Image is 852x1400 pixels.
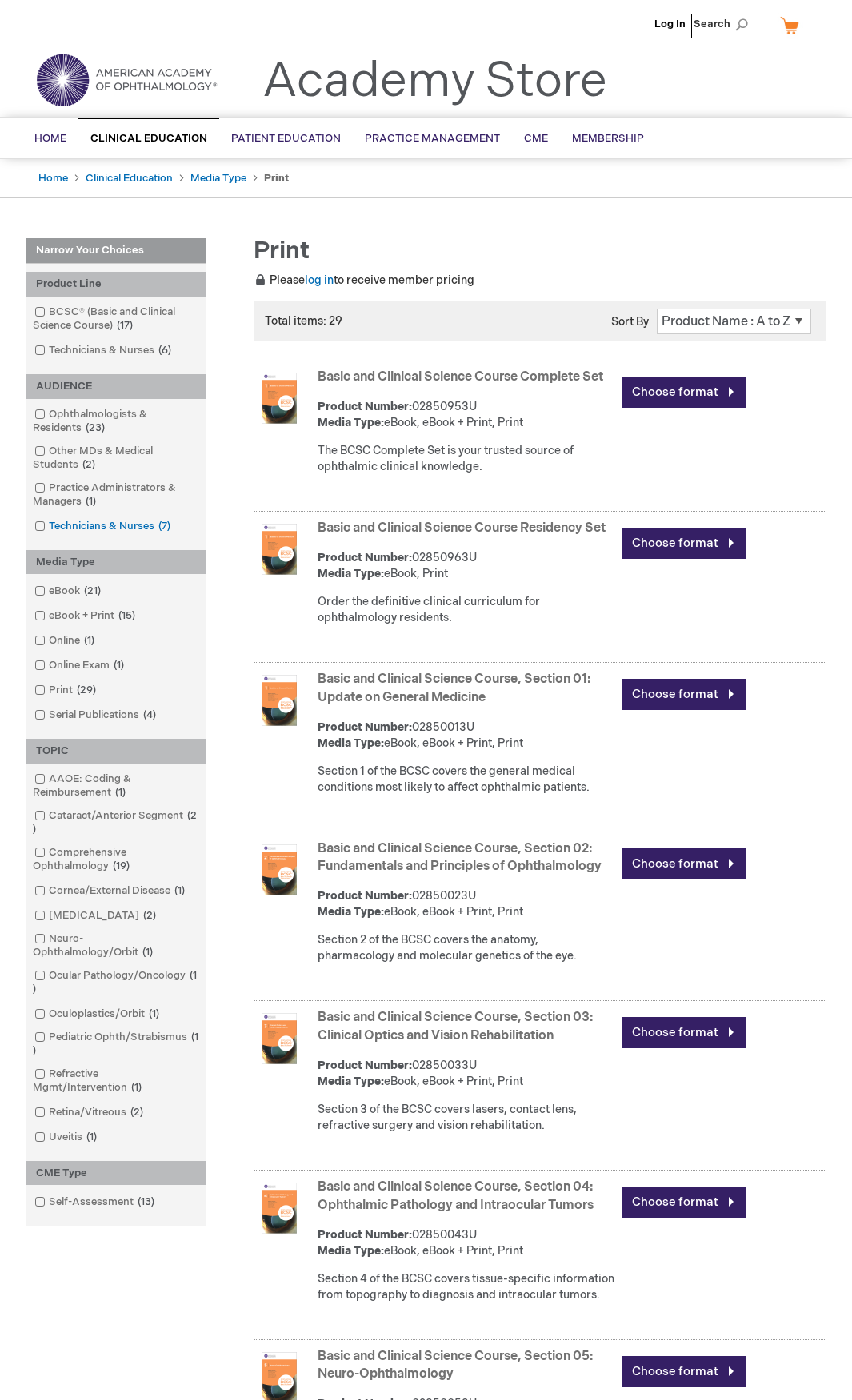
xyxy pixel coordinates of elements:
[30,845,202,874] a: Comprehensive Ophthalmology19
[318,399,614,431] div: 02850953U eBook, eBook + Print, Print
[318,1075,384,1088] strong: Media Type:
[127,1081,146,1094] span: 1
[30,608,142,624] a: eBook + Print15
[78,458,99,471] span: 2
[318,841,602,875] a: Basic and Clinical Science Course, Section 02: Fundamentals and Principles of Ophthalmology
[30,444,202,473] a: Other MDs & Medical Students2
[30,1030,202,1059] a: Pediatric Ophth/Strabismus1
[622,528,746,559] a: Choose format
[154,520,174,532] span: 7
[318,1059,412,1072] strong: Product Number:
[318,1010,593,1043] a: Basic and Clinical Science Course, Section 03: Clinical Optics and Vision Rehabilitation
[33,969,197,995] span: 1
[114,609,139,622] span: 15
[38,172,68,185] a: Home
[318,889,412,903] strong: Product Number:
[139,909,160,922] span: 2
[170,884,189,897] span: 1
[622,1187,746,1218] a: Choose format
[365,132,500,145] span: Practice Management
[30,584,107,599] a: eBook21
[254,844,305,895] img: Basic and Clinical Science Course, Section 02: Fundamentals and Principles of Ophthalmology
[318,400,412,413] strong: Product Number:
[90,132,207,145] span: Clinical Education
[139,708,160,721] span: 4
[318,736,384,750] strong: Media Type:
[262,53,607,110] a: Academy Store
[154,344,175,357] span: 6
[30,931,202,960] a: Neuro-Ophthalmology/Orbit1
[318,521,606,536] a: Basic and Clinical Science Course Residency Set
[318,1228,412,1242] strong: Product Number:
[318,905,384,919] strong: Media Type:
[145,1007,163,1020] span: 1
[318,1349,593,1382] a: Basic and Clinical Science Course, Section 05: Neuro-Ophthalmology
[111,786,130,799] span: 1
[318,567,384,580] strong: Media Type:
[318,764,614,796] div: Section 1 of the BCSC covers the general medical conditions most likely to affect ophthalmic pati...
[318,551,412,564] strong: Product Number:
[30,772,202,800] a: AAOE: Coding & Reimbursement1
[318,720,412,734] strong: Product Number:
[611,315,649,329] label: Sort By
[30,481,202,509] a: Practice Administrators & Managers1
[30,343,178,358] a: Technicians & Nurses6
[694,8,754,40] span: Search
[30,883,191,899] a: Cornea/External Disease1
[318,720,614,752] div: 02850013U eBook, eBook + Print, Print
[254,1183,305,1234] img: Basic and Clinical Science Course, Section 04: Ophthalmic Pathology and Intraocular Tumors
[30,1130,103,1145] a: Uveitis1
[33,809,197,836] span: 2
[318,932,614,964] div: Section 2 of the BCSC covers the anatomy, pharmacology and molecular genetics of the eye.
[134,1195,158,1208] span: 13
[30,908,162,923] a: [MEDICAL_DATA]2
[26,739,206,764] div: TOPIC
[190,172,246,185] a: Media Type
[33,1031,198,1057] span: 1
[73,684,100,696] span: 29
[254,237,310,265] span: Print
[80,584,105,597] span: 21
[30,407,202,436] a: Ophthalmologists & Residents23
[34,132,66,145] span: Home
[30,1105,150,1120] a: Retina/Vitreous2
[86,172,173,185] a: Clinical Education
[622,1017,746,1048] a: Choose format
[265,314,342,328] span: Total items: 29
[305,273,334,287] a: log in
[254,675,305,726] img: Basic and Clinical Science Course, Section 01: Update on General Medicine
[26,238,206,264] strong: Narrow Your Choices
[318,416,384,429] strong: Media Type:
[26,374,206,399] div: AUDIENCE
[80,634,98,647] span: 1
[254,524,305,575] img: Basic and Clinical Science Course Residency Set
[30,1007,166,1022] a: Oculoplastics/Orbit1
[138,946,157,959] span: 1
[82,421,109,434] span: 23
[572,132,644,145] span: Membership
[30,808,202,837] a: Cataract/Anterior Segment2
[318,1271,614,1303] div: Section 4 of the BCSC covers tissue-specific information from topography to diagnosis and intraoc...
[30,633,101,648] a: Online1
[318,443,614,475] div: The BCSC Complete Set is your trusted source of ophthalmic clinical knowledge.
[264,172,289,185] strong: Print
[318,672,590,705] a: Basic and Clinical Science Course, Section 01: Update on General Medicine
[622,848,746,879] a: Choose format
[318,888,614,920] div: 02850023U eBook, eBook + Print, Print
[26,550,206,575] div: Media Type
[622,679,746,710] a: Choose format
[318,1179,594,1213] a: Basic and Clinical Science Course, Section 04: Ophthalmic Pathology and Intraocular Tumors
[26,272,206,297] div: Product Line
[26,1161,206,1186] div: CME Type
[318,369,603,385] a: Basic and Clinical Science Course Complete Set
[110,659,128,672] span: 1
[524,132,548,145] span: CME
[30,658,130,673] a: Online Exam1
[318,1102,614,1134] div: Section 3 of the BCSC covers lasers, contact lens, refractive surgery and vision rehabilitation.
[622,377,746,408] a: Choose format
[113,319,137,332] span: 17
[622,1356,746,1387] a: Choose format
[82,1131,101,1143] span: 1
[30,708,162,723] a: Serial Publications4
[318,1058,614,1090] div: 02850033U eBook, eBook + Print, Print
